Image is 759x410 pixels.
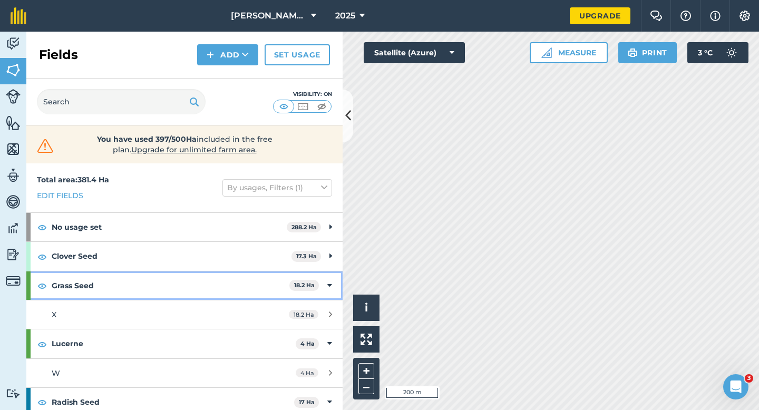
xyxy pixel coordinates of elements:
[6,274,21,288] img: svg+xml;base64,PD94bWwgdmVyc2lvbj0iMS4wIiBlbmNvZGluZz0idXRmLTgiPz4KPCEtLSBHZW5lcmF0b3I6IEFkb2JlIE...
[628,46,638,59] img: svg+xml;base64,PHN2ZyB4bWxucz0iaHR0cDovL3d3dy53My5vcmcvMjAwMC9zdmciIHdpZHRoPSIxOSIgaGVpZ2h0PSIyNC...
[358,379,374,394] button: –
[618,42,677,63] button: Print
[26,300,343,329] a: X18.2 Ha
[300,340,315,347] strong: 4 Ha
[289,310,318,319] span: 18.2 Ha
[207,48,214,61] img: svg+xml;base64,PHN2ZyB4bWxucz0iaHR0cDovL3d3dy53My5vcmcvMjAwMC9zdmciIHdpZHRoPSIxNCIgaGVpZ2h0PSIyNC...
[26,359,343,387] a: W4 Ha
[698,42,713,63] span: 3 ° C
[35,138,56,154] img: svg+xml;base64,PHN2ZyB4bWxucz0iaHR0cDovL3d3dy53My5vcmcvMjAwMC9zdmciIHdpZHRoPSIzMiIgaGVpZ2h0PSIzMC...
[37,250,47,263] img: svg+xml;base64,PHN2ZyB4bWxucz0iaHR0cDovL3d3dy53My5vcmcvMjAwMC9zdmciIHdpZHRoPSIxOCIgaGVpZ2h0PSIyNC...
[687,42,748,63] button: 3 °C
[530,42,608,63] button: Measure
[721,42,742,63] img: svg+xml;base64,PD94bWwgdmVyc2lvbj0iMS4wIiBlbmNvZGluZz0idXRmLTgiPz4KPCEtLSBHZW5lcmF0b3I6IEFkb2JlIE...
[6,141,21,157] img: svg+xml;base64,PHN2ZyB4bWxucz0iaHR0cDovL3d3dy53My5vcmcvMjAwMC9zdmciIHdpZHRoPSI1NiIgaGVpZ2h0PSI2MC...
[26,271,343,300] div: Grass Seed18.2 Ha
[52,368,60,378] span: W
[26,242,343,270] div: Clover Seed17.3 Ha
[273,90,332,99] div: Visibility: On
[189,95,199,108] img: svg+xml;base64,PHN2ZyB4bWxucz0iaHR0cDovL3d3dy53My5vcmcvMjAwMC9zdmciIHdpZHRoPSIxOSIgaGVpZ2h0PSIyNC...
[26,213,343,241] div: No usage set288.2 Ha
[52,213,287,241] strong: No usage set
[299,398,315,406] strong: 17 Ha
[52,329,296,358] strong: Lucerne
[37,338,47,350] img: svg+xml;base64,PHN2ZyB4bWxucz0iaHR0cDovL3d3dy53My5vcmcvMjAwMC9zdmciIHdpZHRoPSIxOCIgaGVpZ2h0PSIyNC...
[222,179,332,196] button: By usages, Filters (1)
[296,252,317,260] strong: 17.3 Ha
[291,223,317,231] strong: 288.2 Ha
[231,9,307,22] span: [PERSON_NAME] Partnership
[6,247,21,262] img: svg+xml;base64,PD94bWwgdmVyc2lvbj0iMS4wIiBlbmNvZGluZz0idXRmLTgiPz4KPCEtLSBHZW5lcmF0b3I6IEFkb2JlIE...
[37,396,47,408] img: svg+xml;base64,PHN2ZyB4bWxucz0iaHR0cDovL3d3dy53My5vcmcvMjAwMC9zdmciIHdpZHRoPSIxOCIgaGVpZ2h0PSIyNC...
[650,11,663,21] img: Two speech bubbles overlapping with the left bubble in the forefront
[131,145,257,154] span: Upgrade for unlimited farm area.
[710,9,721,22] img: svg+xml;base64,PHN2ZyB4bWxucz0iaHR0cDovL3d3dy53My5vcmcvMjAwMC9zdmciIHdpZHRoPSIxNyIgaGVpZ2h0PSIxNy...
[296,368,318,377] span: 4 Ha
[723,374,748,399] iframe: Intercom live chat
[6,36,21,52] img: svg+xml;base64,PD94bWwgdmVyc2lvbj0iMS4wIiBlbmNvZGluZz0idXRmLTgiPz4KPCEtLSBHZW5lcmF0b3I6IEFkb2JlIE...
[52,310,56,319] span: X
[265,44,330,65] a: Set usage
[6,168,21,183] img: svg+xml;base64,PD94bWwgdmVyc2lvbj0iMS4wIiBlbmNvZGluZz0idXRmLTgiPz4KPCEtLSBHZW5lcmF0b3I6IEFkb2JlIE...
[37,175,109,184] strong: Total area : 381.4 Ha
[37,89,206,114] input: Search
[6,220,21,236] img: svg+xml;base64,PD94bWwgdmVyc2lvbj0iMS4wIiBlbmNvZGluZz0idXRmLTgiPz4KPCEtLSBHZW5lcmF0b3I6IEFkb2JlIE...
[541,47,552,58] img: Ruler icon
[6,62,21,78] img: svg+xml;base64,PHN2ZyB4bWxucz0iaHR0cDovL3d3dy53My5vcmcvMjAwMC9zdmciIHdpZHRoPSI1NiIgaGVpZ2h0PSI2MC...
[358,363,374,379] button: +
[353,295,379,321] button: i
[52,242,291,270] strong: Clover Seed
[335,9,355,22] span: 2025
[37,279,47,292] img: svg+xml;base64,PHN2ZyB4bWxucz0iaHR0cDovL3d3dy53My5vcmcvMjAwMC9zdmciIHdpZHRoPSIxOCIgaGVpZ2h0PSIyNC...
[296,101,309,112] img: svg+xml;base64,PHN2ZyB4bWxucz0iaHR0cDovL3d3dy53My5vcmcvMjAwMC9zdmciIHdpZHRoPSI1MCIgaGVpZ2h0PSI0MC...
[37,190,83,201] a: Edit fields
[39,46,78,63] h2: Fields
[11,7,26,24] img: fieldmargin Logo
[277,101,290,112] img: svg+xml;base64,PHN2ZyB4bWxucz0iaHR0cDovL3d3dy53My5vcmcvMjAwMC9zdmciIHdpZHRoPSI1MCIgaGVpZ2h0PSI0MC...
[72,134,297,155] span: included in the free plan .
[365,301,368,314] span: i
[6,115,21,131] img: svg+xml;base64,PHN2ZyB4bWxucz0iaHR0cDovL3d3dy53My5vcmcvMjAwMC9zdmciIHdpZHRoPSI1NiIgaGVpZ2h0PSI2MC...
[745,374,753,383] span: 3
[679,11,692,21] img: A question mark icon
[197,44,258,65] button: Add
[364,42,465,63] button: Satellite (Azure)
[738,11,751,21] img: A cog icon
[6,89,21,104] img: svg+xml;base64,PD94bWwgdmVyc2lvbj0iMS4wIiBlbmNvZGluZz0idXRmLTgiPz4KPCEtLSBHZW5lcmF0b3I6IEFkb2JlIE...
[6,388,21,398] img: svg+xml;base64,PD94bWwgdmVyc2lvbj0iMS4wIiBlbmNvZGluZz0idXRmLTgiPz4KPCEtLSBHZW5lcmF0b3I6IEFkb2JlIE...
[361,334,372,345] img: Four arrows, one pointing top left, one top right, one bottom right and the last bottom left
[570,7,630,24] a: Upgrade
[26,329,343,358] div: Lucerne4 Ha
[315,101,328,112] img: svg+xml;base64,PHN2ZyB4bWxucz0iaHR0cDovL3d3dy53My5vcmcvMjAwMC9zdmciIHdpZHRoPSI1MCIgaGVpZ2h0PSI0MC...
[35,134,334,155] a: You have used 397/500Haincluded in the free plan.Upgrade for unlimited farm area.
[6,194,21,210] img: svg+xml;base64,PD94bWwgdmVyc2lvbj0iMS4wIiBlbmNvZGluZz0idXRmLTgiPz4KPCEtLSBHZW5lcmF0b3I6IEFkb2JlIE...
[97,134,197,144] strong: You have used 397/500Ha
[294,281,315,289] strong: 18.2 Ha
[52,271,289,300] strong: Grass Seed
[37,221,47,233] img: svg+xml;base64,PHN2ZyB4bWxucz0iaHR0cDovL3d3dy53My5vcmcvMjAwMC9zdmciIHdpZHRoPSIxOCIgaGVpZ2h0PSIyNC...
